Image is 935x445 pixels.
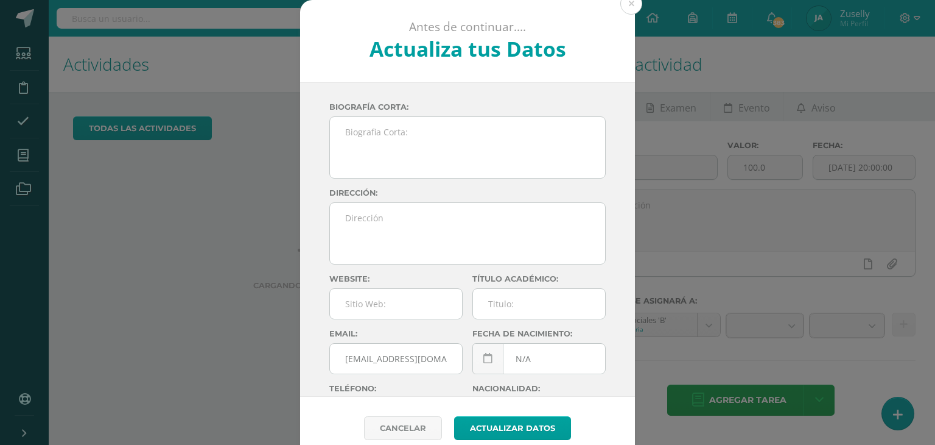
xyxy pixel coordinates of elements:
[473,289,605,319] input: Titulo:
[472,274,606,283] label: Título académico:
[330,289,462,319] input: Sitio Web:
[329,102,606,112] label: Biografía corta:
[333,20,603,35] p: Antes de continuar....
[333,35,603,63] h2: Actualiza tus Datos
[329,274,463,283] label: Website:
[364,416,442,440] a: Cancelar
[472,384,606,393] label: Nacionalidad:
[329,188,606,198] label: Dirección:
[454,416,571,440] button: Actualizar datos
[329,384,463,393] label: Teléfono:
[329,329,463,338] label: Email:
[330,344,462,374] input: Correo Electronico:
[472,329,606,338] label: Fecha de nacimiento:
[473,344,605,374] input: Fecha de Nacimiento:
